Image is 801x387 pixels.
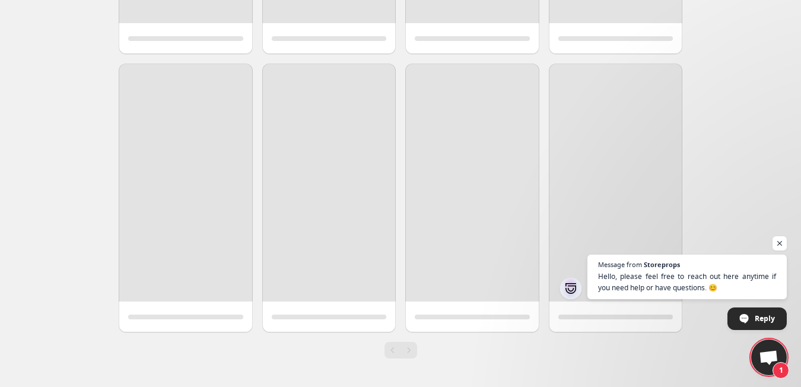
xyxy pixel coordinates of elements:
[598,271,776,293] span: Hello, please feel free to reach out here anytime if you need help or have questions. 😊
[751,340,787,375] div: Open chat
[384,342,417,359] nav: Pagination
[773,362,789,379] span: 1
[644,261,680,268] span: Storeprops
[598,261,642,268] span: Message from
[755,308,775,329] span: Reply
